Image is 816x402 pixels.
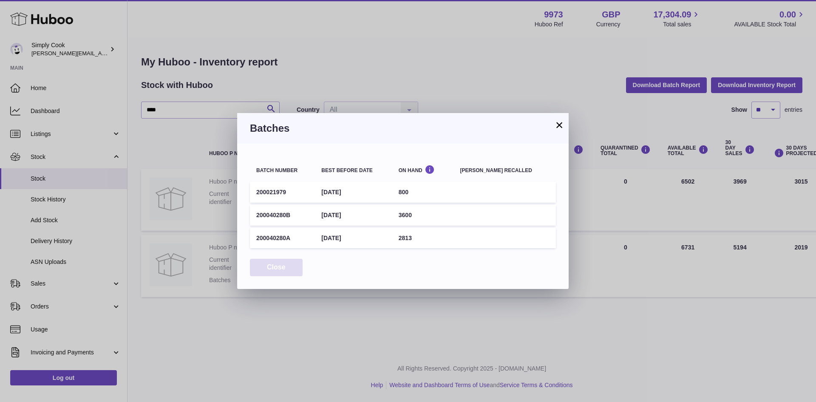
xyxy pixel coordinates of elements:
h3: Batches [250,122,556,135]
div: Batch number [256,168,309,173]
td: 200040280B [250,205,315,226]
td: [DATE] [315,228,392,249]
td: 3600 [392,205,454,226]
td: 200040280A [250,228,315,249]
td: 800 [392,182,454,203]
div: On Hand [399,165,448,173]
td: 2813 [392,228,454,249]
button: × [554,120,564,130]
td: [DATE] [315,182,392,203]
div: Best before date [321,168,385,173]
div: [PERSON_NAME] recalled [460,168,550,173]
td: 200021979 [250,182,315,203]
button: Close [250,259,303,276]
td: [DATE] [315,205,392,226]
